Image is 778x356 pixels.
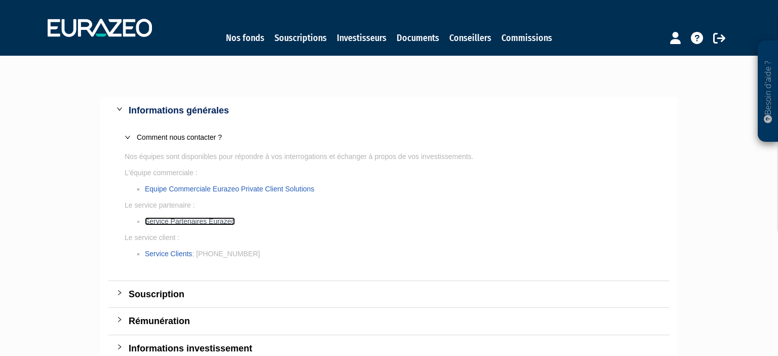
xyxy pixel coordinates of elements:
div: Informations générales [108,97,670,124]
span: expanded [116,106,123,112]
div: Comment nous contacter ? [137,132,653,143]
a: Equipe Commerciale Eurazeo Private Client Solutions [145,185,315,193]
div: Rémunération [129,314,662,328]
p: Le service client : [125,232,653,243]
div: Souscription [108,281,670,307]
p: Besoin d'aide ? [762,46,774,137]
span: collapsed [116,317,123,323]
a: Service Clients [145,250,192,258]
img: 1732889491-logotype_eurazeo_blanc_rvb.png [48,19,152,37]
div: Souscription [129,287,662,301]
p: L'équipe commerciale : [125,167,653,178]
div: Comment nous contacter ? [116,126,662,149]
span: collapsed [116,290,123,296]
a: Souscriptions [275,31,327,45]
div: Rémunération [108,308,670,334]
div: Informations générales [129,103,662,117]
p: Nos équipes sont disponibles pour répondre à vos interrogations et échanger à propos de vos inves... [125,151,653,162]
span: expanded [125,134,131,140]
p: Le service partenaire : [125,200,653,211]
li: ; [PHONE_NUMBER] [145,248,653,259]
div: Informations investissement [129,341,662,355]
a: Investisseurs [337,31,386,45]
a: Conseillers [449,31,491,45]
a: Documents [397,31,439,45]
a: Service Partenaires Eurazeo [145,217,235,225]
a: Commissions [501,31,552,45]
span: collapsed [116,344,123,350]
a: Nos fonds [226,31,264,45]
